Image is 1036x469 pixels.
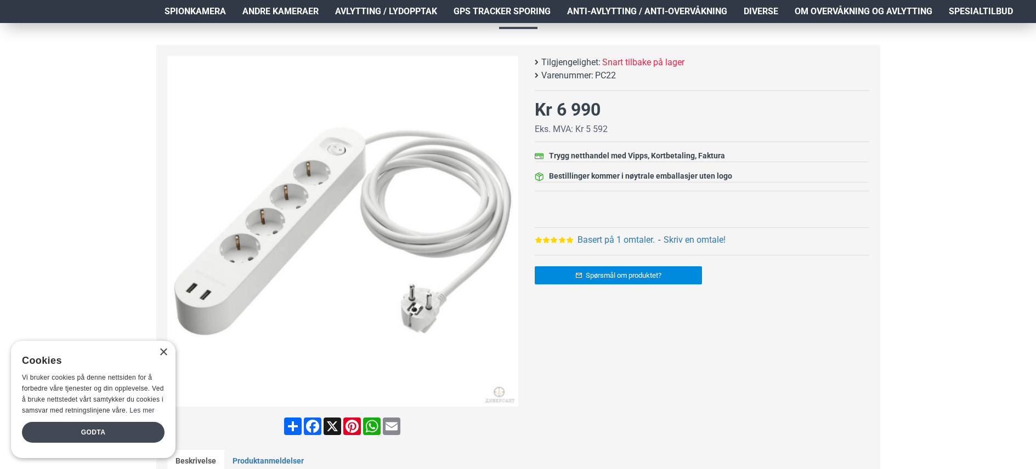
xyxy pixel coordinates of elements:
[165,5,226,18] span: Spionkamera
[535,96,601,123] div: Kr 6 990
[664,233,726,247] a: Skriv en omtale!
[595,69,616,82] span: PC22
[22,349,157,373] div: Cookies
[159,348,167,357] div: Close
[567,5,727,18] span: Anti-avlytting / Anti-overvåkning
[795,5,932,18] span: Om overvåkning og avlytting
[744,5,778,18] span: Diverse
[362,417,382,435] a: WhatsApp
[549,150,725,162] div: Trygg netthandel med Vipps, Kortbetaling, Faktura
[602,56,684,69] span: Snart tilbake på lager
[535,266,702,284] a: Spørsmål om produktet?
[303,417,322,435] a: Facebook
[342,417,362,435] a: Pinterest
[22,422,165,443] div: Godta
[283,417,303,435] a: Share
[541,69,593,82] b: Varenummer:
[382,417,401,435] a: Email
[167,56,518,407] img: WiFi Romavlytter-Lydopptaker i skjøteledning
[658,234,660,245] b: -
[949,5,1013,18] span: Spesialtilbud
[22,374,164,414] span: Vi bruker cookies på denne nettsiden for å forbedre våre tjenester og din opplevelse. Ved å bruke...
[322,417,342,435] a: X
[129,407,154,414] a: Les mer, opens a new window
[335,5,437,18] span: Avlytting / Lydopptak
[578,233,655,247] a: Basert på 1 omtaler.
[454,5,551,18] span: GPS Tracker Sporing
[549,170,732,182] div: Bestillinger kommer i nøytrale emballasjer uten logo
[541,56,601,69] b: Tilgjengelighet:
[156,1,880,28] span: WiFi Romavlytter-Lydopptaker i skjøteledning
[242,5,319,18] span: Andre kameraer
